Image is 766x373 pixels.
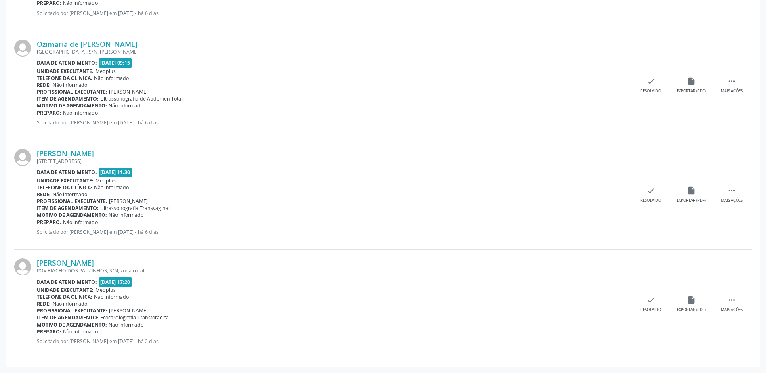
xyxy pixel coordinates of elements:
b: Telefone da clínica: [37,184,92,191]
span: [PERSON_NAME] [109,198,148,205]
span: Não informado [94,184,129,191]
b: Item de agendamento: [37,95,99,102]
i:  [727,186,736,195]
span: Medplus [95,177,116,184]
span: Não informado [63,219,98,226]
span: Ultrassonografia Transvaginal [100,205,170,212]
i: insert_drive_file [687,186,696,195]
b: Motivo de agendamento: [37,321,107,328]
b: Rede: [37,300,51,307]
img: img [14,258,31,275]
div: Resolvido [640,307,661,313]
b: Preparo: [37,219,61,226]
span: Ecocardiografia Transtoracica [100,314,169,321]
span: Não informado [109,102,143,109]
b: Data de atendimento: [37,59,97,66]
div: Exportar (PDF) [677,198,706,203]
p: Solicitado por [PERSON_NAME] em [DATE] - há 6 dias [37,228,631,235]
span: Não informado [109,321,143,328]
span: Medplus [95,68,116,75]
span: Medplus [95,287,116,293]
a: Ozimaria de [PERSON_NAME] [37,40,138,48]
a: [PERSON_NAME] [37,149,94,158]
b: Unidade executante: [37,68,94,75]
b: Profissional executante: [37,88,107,95]
b: Item de agendamento: [37,205,99,212]
b: Preparo: [37,109,61,116]
div: Mais ações [721,307,743,313]
div: Exportar (PDF) [677,307,706,313]
i: check [646,295,655,304]
p: Solicitado por [PERSON_NAME] em [DATE] - há 2 dias [37,338,631,345]
b: Unidade executante: [37,177,94,184]
a: [PERSON_NAME] [37,258,94,267]
i: insert_drive_file [687,77,696,86]
b: Motivo de agendamento: [37,102,107,109]
b: Rede: [37,191,51,198]
div: Exportar (PDF) [677,88,706,94]
span: Não informado [52,191,87,198]
div: Mais ações [721,198,743,203]
p: Solicitado por [PERSON_NAME] em [DATE] - há 6 dias [37,119,631,126]
div: Mais ações [721,88,743,94]
b: Telefone da clínica: [37,75,92,82]
span: Não informado [109,212,143,218]
b: Item de agendamento: [37,314,99,321]
span: Não informado [63,109,98,116]
i:  [727,77,736,86]
img: img [14,40,31,57]
span: [PERSON_NAME] [109,307,148,314]
span: Não informado [63,328,98,335]
div: [GEOGRAPHIC_DATA], S/N, [PERSON_NAME] [37,48,631,55]
div: Resolvido [640,198,661,203]
i:  [727,295,736,304]
b: Profissional executante: [37,307,107,314]
i: check [646,186,655,195]
span: [DATE] 11:30 [99,168,132,177]
b: Preparo: [37,328,61,335]
b: Data de atendimento: [37,279,97,285]
span: [PERSON_NAME] [109,88,148,95]
span: [DATE] 09:15 [99,58,132,67]
p: Solicitado por [PERSON_NAME] em [DATE] - há 6 dias [37,10,631,17]
img: img [14,149,31,166]
span: [DATE] 17:20 [99,277,132,287]
div: Resolvido [640,88,661,94]
i: insert_drive_file [687,295,696,304]
span: Não informado [52,82,87,88]
b: Rede: [37,82,51,88]
span: Não informado [94,75,129,82]
i: check [646,77,655,86]
b: Unidade executante: [37,287,94,293]
span: Ultrassonografia de Abdomen Total [100,95,183,102]
b: Telefone da clínica: [37,293,92,300]
span: Não informado [94,293,129,300]
b: Data de atendimento: [37,169,97,176]
span: Não informado [52,300,87,307]
b: Motivo de agendamento: [37,212,107,218]
div: [STREET_ADDRESS] [37,158,631,165]
b: Profissional executante: [37,198,107,205]
div: POV RIACHO DOS PAUZINHOS, S/N, zona rural [37,267,631,274]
